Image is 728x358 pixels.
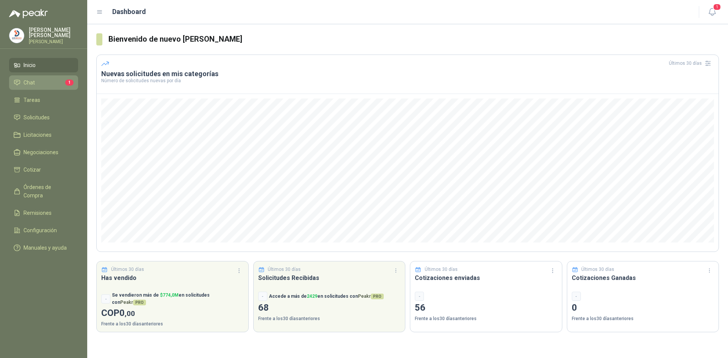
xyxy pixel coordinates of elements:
a: Tareas [9,93,78,107]
span: Licitaciones [24,131,52,139]
p: 56 [415,301,557,315]
span: Manuales y ayuda [24,244,67,252]
button: 1 [705,5,719,19]
a: Cotizar [9,163,78,177]
span: Tareas [24,96,40,104]
span: 1 [65,80,74,86]
div: Últimos 30 días [669,57,714,69]
img: Logo peakr [9,9,48,18]
p: [PERSON_NAME] [29,39,78,44]
p: Accede a más de en solicitudes con [269,293,384,300]
p: [PERSON_NAME] [PERSON_NAME] [29,27,78,38]
a: Chat1 [9,75,78,90]
p: Se vendieron más de en solicitudes con [112,292,244,306]
p: Frente a los 30 días anteriores [101,320,244,328]
p: Número de solicitudes nuevas por día [101,78,714,83]
p: Frente a los 30 días anteriores [258,315,401,322]
span: Configuración [24,226,57,234]
a: Remisiones [9,206,78,220]
span: Negociaciones [24,148,58,156]
a: Negociaciones [9,145,78,159]
span: Peakr [358,294,384,299]
h3: Bienvenido de nuevo [PERSON_NAME] [108,33,719,45]
h3: Has vendido [101,273,244,283]
h1: Dashboard [112,6,146,17]
a: Licitaciones [9,128,78,142]
a: Inicio [9,58,78,72]
span: Órdenes de Compra [24,183,71,200]
span: ,00 [125,309,135,318]
p: Últimos 30 días [581,266,614,273]
span: 1 [713,3,721,11]
h3: Cotizaciones enviadas [415,273,557,283]
span: Cotizar [24,166,41,174]
a: Configuración [9,223,78,238]
a: Solicitudes [9,110,78,125]
p: 0 [572,301,714,315]
span: $ 774,0M [160,292,179,298]
p: COP [101,306,244,320]
span: Chat [24,78,35,87]
span: Inicio [24,61,36,69]
p: Frente a los 30 días anteriores [415,315,557,322]
img: Company Logo [9,28,24,43]
a: Manuales y ayuda [9,241,78,255]
a: Órdenes de Compra [9,180,78,203]
span: Solicitudes [24,113,50,122]
div: - [572,292,581,301]
div: - [415,292,424,301]
span: 0 [119,308,135,318]
span: Peakr [120,300,146,305]
p: 68 [258,301,401,315]
p: Últimos 30 días [425,266,458,273]
h3: Solicitudes Recibidas [258,273,401,283]
p: Frente a los 30 días anteriores [572,315,714,322]
div: - [101,294,110,303]
h3: Cotizaciones Ganadas [572,273,714,283]
span: 2429 [307,294,317,299]
span: PRO [133,300,146,305]
h3: Nuevas solicitudes en mis categorías [101,69,714,78]
div: - [258,292,267,301]
span: PRO [371,294,384,299]
p: Últimos 30 días [111,266,144,273]
p: Últimos 30 días [268,266,301,273]
span: Remisiones [24,209,52,217]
